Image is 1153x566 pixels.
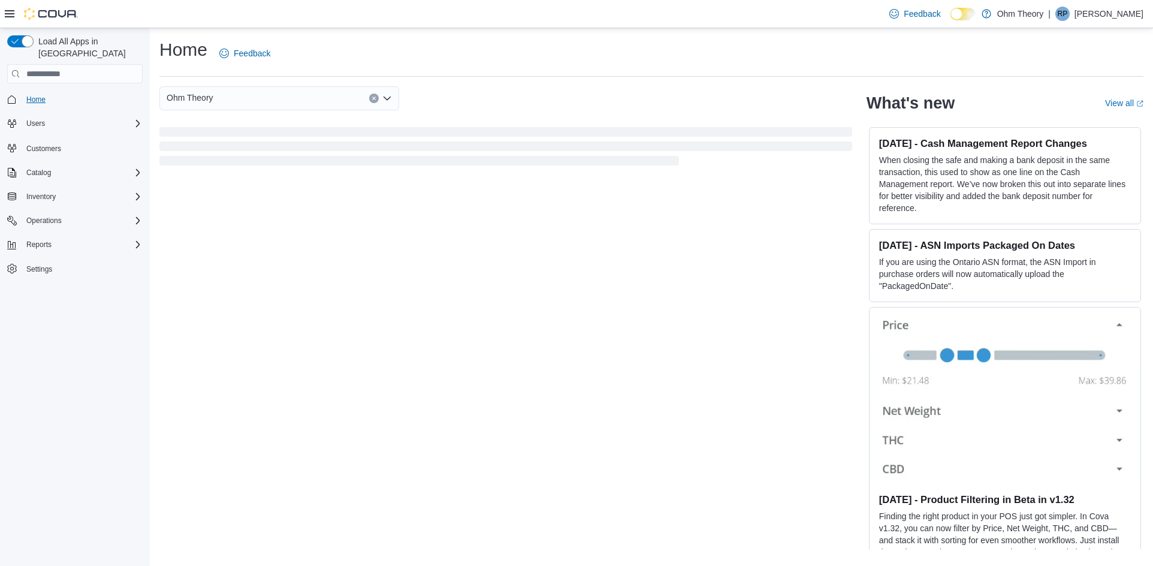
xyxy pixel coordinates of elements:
[167,91,213,105] span: Ohm Theory
[26,119,45,128] span: Users
[34,35,143,59] span: Load All Apps in [GEOGRAPHIC_DATA]
[215,41,275,65] a: Feedback
[7,86,143,309] nav: Complex example
[22,262,57,276] a: Settings
[879,137,1131,149] h3: [DATE] - Cash Management Report Changes
[26,264,52,274] span: Settings
[22,213,143,228] span: Operations
[879,154,1131,214] p: When closing the safe and making a bank deposit in the same transaction, this used to show as one...
[159,130,852,168] span: Loading
[879,256,1131,292] p: If you are using the Ontario ASN format, the ASN Import in purchase orders will now automatically...
[22,92,143,107] span: Home
[2,164,147,181] button: Catalog
[22,116,50,131] button: Users
[2,260,147,278] button: Settings
[1105,98,1143,108] a: View allExternal link
[958,547,1010,557] em: Beta Features
[22,237,56,252] button: Reports
[369,94,379,103] button: Clear input
[22,189,61,204] button: Inventory
[22,237,143,252] span: Reports
[904,8,940,20] span: Feedback
[2,91,147,108] button: Home
[997,7,1044,21] p: Ohm Theory
[22,213,67,228] button: Operations
[22,189,143,204] span: Inventory
[1074,7,1143,21] p: [PERSON_NAME]
[234,47,270,59] span: Feedback
[22,92,50,107] a: Home
[26,216,62,225] span: Operations
[26,144,61,153] span: Customers
[24,8,78,20] img: Cova
[159,38,207,62] h1: Home
[1055,7,1070,21] div: Romeo Patel
[26,168,51,177] span: Catalog
[22,165,56,180] button: Catalog
[2,115,147,132] button: Users
[2,188,147,205] button: Inventory
[2,139,147,156] button: Customers
[26,192,56,201] span: Inventory
[22,116,143,131] span: Users
[950,8,976,20] input: Dark Mode
[382,94,392,103] button: Open list of options
[879,239,1131,251] h3: [DATE] - ASN Imports Packaged On Dates
[879,493,1131,505] h3: [DATE] - Product Filtering in Beta in v1.32
[2,212,147,229] button: Operations
[1048,7,1051,21] p: |
[22,140,143,155] span: Customers
[22,141,66,156] a: Customers
[22,261,143,276] span: Settings
[1058,7,1068,21] span: RP
[2,236,147,253] button: Reports
[22,165,143,180] span: Catalog
[950,20,951,21] span: Dark Mode
[26,240,52,249] span: Reports
[885,2,945,26] a: Feedback
[867,94,955,113] h2: What's new
[26,95,46,104] span: Home
[1136,100,1143,107] svg: External link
